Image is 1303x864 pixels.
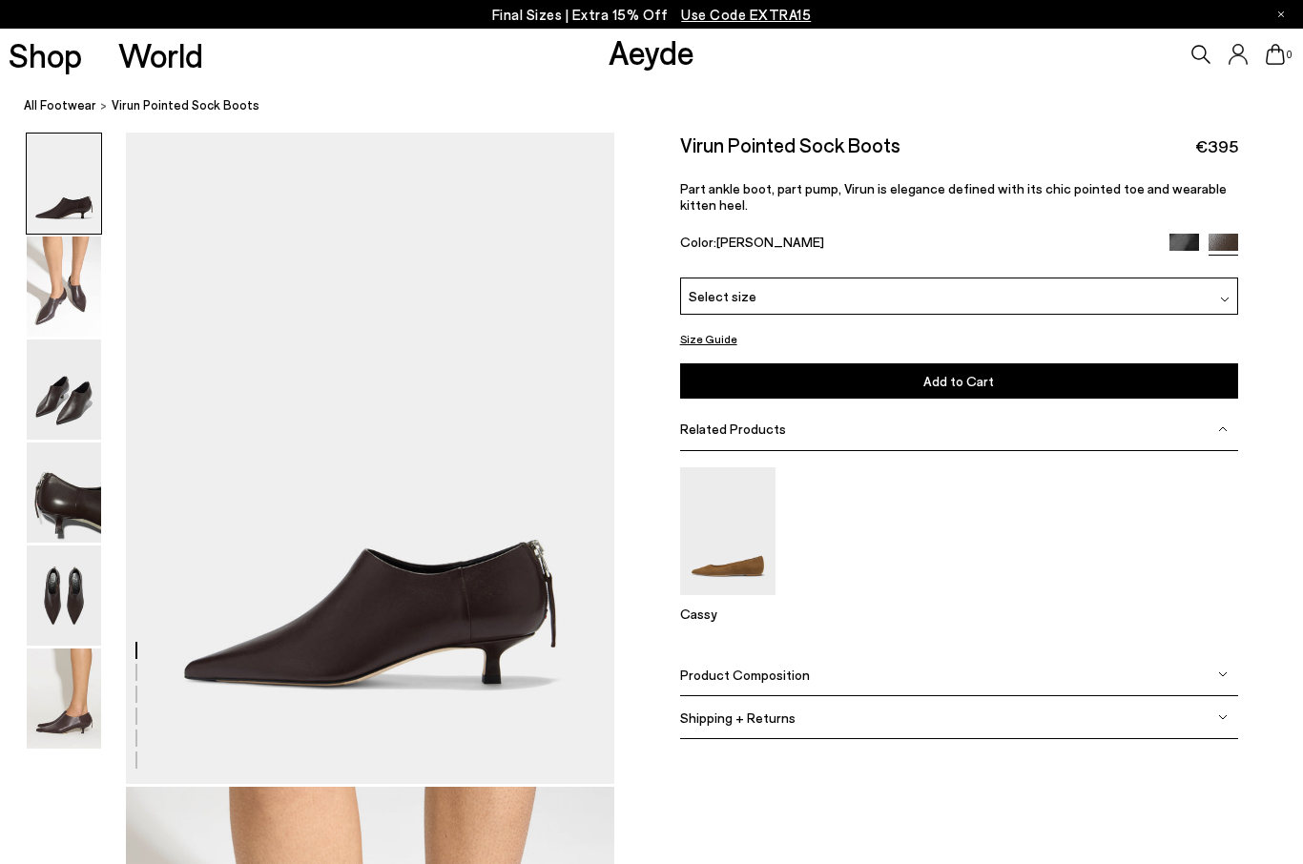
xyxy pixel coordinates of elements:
a: 0 [1266,44,1285,65]
a: World [118,38,203,72]
button: Add to Cart [680,363,1238,399]
span: Shipping + Returns [680,710,796,726]
nav: breadcrumb [24,80,1303,133]
span: Select size [689,286,756,306]
span: €395 [1195,134,1238,158]
img: Virun Pointed Sock Boots - Image 1 [27,134,101,234]
p: Cassy [680,606,776,622]
img: svg%3E [1220,295,1230,304]
div: Color: [680,234,1152,256]
img: Virun Pointed Sock Boots - Image 5 [27,545,101,646]
span: Related Products [680,421,786,437]
img: svg%3E [1218,424,1228,434]
a: Cassy Pointed-Toe Suede Flats Cassy [680,582,776,622]
img: Virun Pointed Sock Boots - Image 2 [27,237,101,337]
p: Final Sizes | Extra 15% Off [492,3,812,27]
img: svg%3E [1218,712,1228,722]
span: [PERSON_NAME] [716,234,824,250]
span: 0 [1285,50,1294,60]
img: svg%3E [1218,669,1228,679]
span: Add to Cart [923,373,994,389]
button: Size Guide [680,327,737,351]
a: Aeyde [609,31,694,72]
img: Virun Pointed Sock Boots - Image 4 [27,442,101,543]
h2: Virun Pointed Sock Boots [680,133,900,156]
span: Virun Pointed Sock Boots [112,95,259,115]
a: Shop [9,38,82,72]
span: Navigate to /collections/ss25-final-sizes [681,6,811,23]
img: Virun Pointed Sock Boots - Image 3 [27,339,101,440]
a: All Footwear [24,95,96,115]
img: Virun Pointed Sock Boots - Image 6 [27,648,101,749]
span: Product Composition [680,667,810,683]
img: Cassy Pointed-Toe Suede Flats [680,467,776,594]
p: Part ankle boot, part pump, Virun is elegance defined with its chic pointed toe and wearable kitt... [680,180,1238,213]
